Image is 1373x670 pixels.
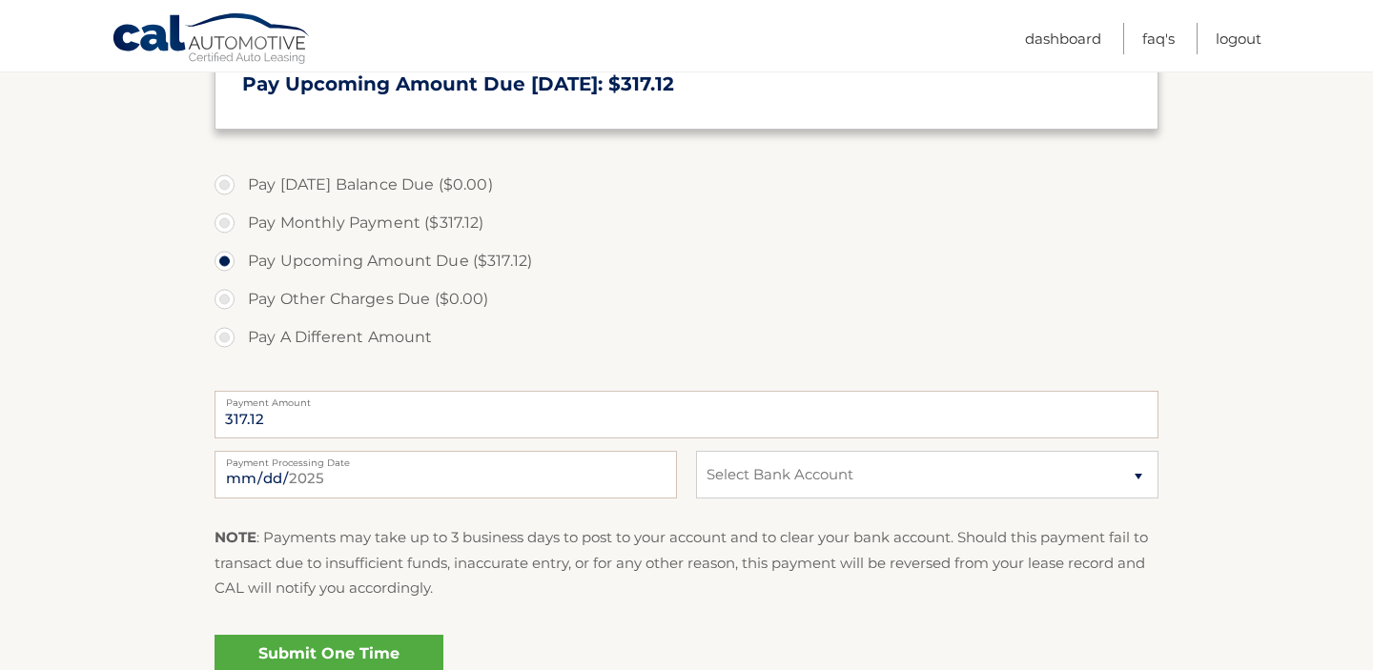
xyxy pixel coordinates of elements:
p: : Payments may take up to 3 business days to post to your account and to clear your bank account.... [215,525,1158,600]
a: Dashboard [1025,23,1101,54]
a: Logout [1216,23,1261,54]
label: Pay Monthly Payment ($317.12) [215,204,1158,242]
h3: Pay Upcoming Amount Due [DATE]: $317.12 [242,72,1131,96]
label: Payment Processing Date [215,451,677,466]
label: Payment Amount [215,391,1158,406]
a: FAQ's [1142,23,1175,54]
input: Payment Amount [215,391,1158,438]
label: Pay Upcoming Amount Due ($317.12) [215,242,1158,280]
label: Pay A Different Amount [215,318,1158,356]
a: Cal Automotive [112,12,312,68]
input: Payment Date [215,451,677,498]
label: Pay Other Charges Due ($0.00) [215,280,1158,318]
strong: NOTE [215,528,256,546]
label: Pay [DATE] Balance Due ($0.00) [215,166,1158,204]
